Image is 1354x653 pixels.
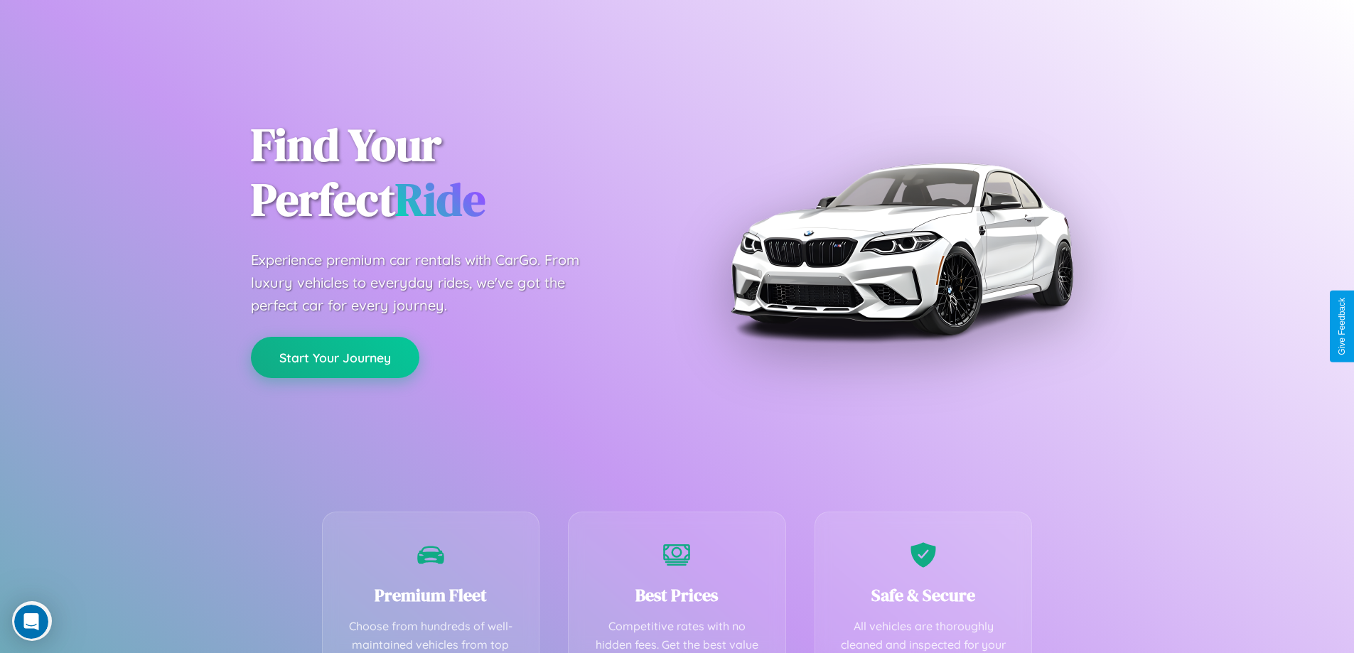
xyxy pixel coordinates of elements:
div: Give Feedback [1337,298,1347,355]
h1: Find Your Perfect [251,118,656,227]
iframe: Intercom live chat [14,605,48,639]
h3: Safe & Secure [837,583,1011,607]
span: Ride [395,168,485,230]
iframe: Intercom live chat discovery launcher [12,601,52,641]
button: Start Your Journey [251,337,419,378]
h3: Premium Fleet [344,583,518,607]
img: Premium BMW car rental vehicle [724,71,1079,426]
h3: Best Prices [590,583,764,607]
p: Experience premium car rentals with CarGo. From luxury vehicles to everyday rides, we've got the ... [251,249,606,317]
